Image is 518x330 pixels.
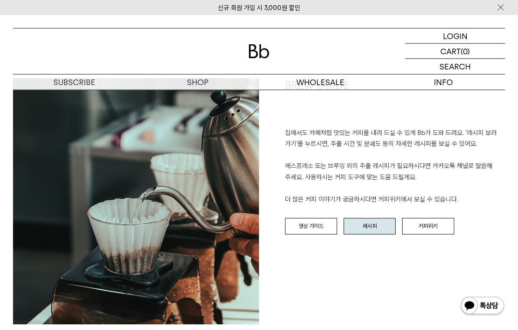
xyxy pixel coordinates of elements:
a: LOGIN [405,29,505,44]
a: 영상 가이드 [285,218,337,235]
a: 레시피 [344,218,396,235]
p: INFO [382,75,505,90]
a: SUBSCRIBE [13,75,136,90]
p: CART [440,44,461,59]
p: LOGIN [443,29,468,43]
p: WHOLESALE [259,75,382,90]
a: 커피위키 [402,218,454,235]
img: 카카오톡 채널 1:1 채팅 버튼 [460,296,505,317]
img: a9080350f8f7d047e248a4ae6390d20f_153235.jpg [13,79,259,325]
img: 로고 [249,44,269,59]
a: CART (0) [405,44,505,59]
h1: BREW GUIDE [285,79,505,128]
a: SHOP [136,75,259,90]
a: 신규 회원 가입 시 3,000원 할인 [218,4,300,12]
p: SEARCH [439,59,471,74]
p: 집에서도 카페처럼 맛있는 커피를 내려 드실 ﻿수 있게 Bb가 도와 드려요. '레시피 보러 가기'를 누르시면, 추출 시간 및 분쇄도 등의 자세한 레시피를 보실 수 있어요. 에스... [285,128,505,206]
p: (0) [461,44,470,59]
